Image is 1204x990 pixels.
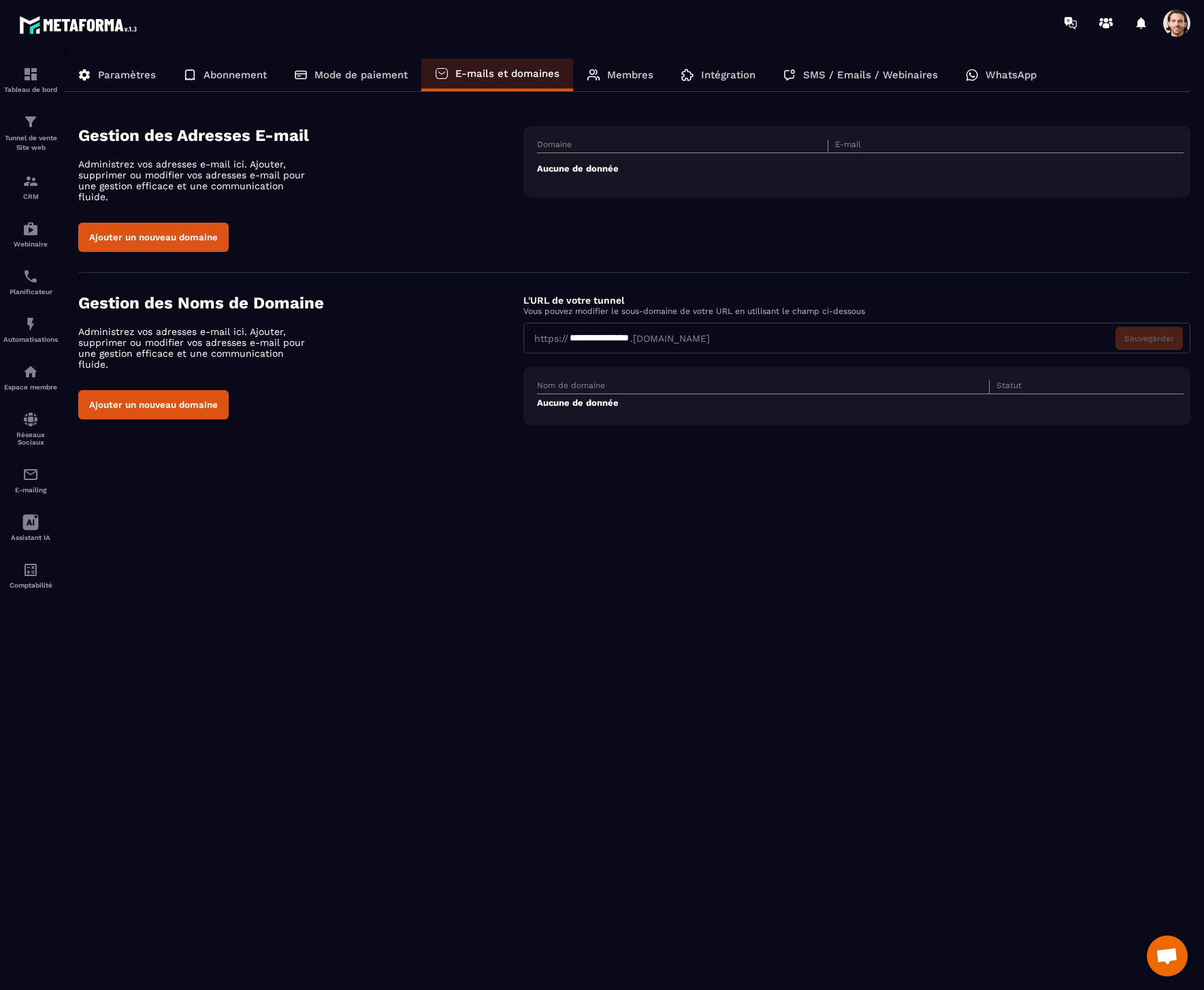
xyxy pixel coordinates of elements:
p: Réseaux Sociaux [3,431,58,446]
p: Espace membre [3,383,58,391]
p: SMS / Emails / Webinaires [803,69,938,81]
label: L'URL de votre tunnel [523,295,624,306]
p: Administrez vos adresses e-mail ici. Ajouter, supprimer ou modifier vos adresses e-mail pour une ... [78,159,316,202]
a: accountantaccountantComptabilité [3,552,58,599]
p: Vous pouvez modifier le sous-domaine de votre URL en utilisant le champ ci-dessous [523,306,1190,316]
p: Tableau de bord [3,86,58,93]
img: formation [22,66,39,82]
th: Statut [990,381,1152,394]
p: E-mails et domaines [455,67,559,80]
a: Assistant IA [3,504,58,552]
p: Automatisations [3,336,58,343]
h4: Gestion des Adresses E-mail [78,126,523,145]
img: social-network [22,411,39,428]
p: Intégration [701,69,755,81]
img: accountant [22,562,39,578]
a: automationsautomationsWebinaire [3,210,58,258]
a: social-networksocial-networkRéseaux Sociaux [3,401,58,456]
button: Ajouter un nouveau domaine [78,390,229,419]
img: email [22,466,39,483]
p: Mode de paiement [314,69,408,81]
img: formation [22,114,39,130]
p: Webinaire [3,240,58,248]
td: Aucune de donnée [537,153,1184,185]
div: Open chat [1147,936,1188,976]
a: automationsautomationsAutomatisations [3,306,58,353]
div: > [64,46,1190,445]
p: E-mailing [3,486,58,494]
p: Paramètres [98,69,156,81]
img: scheduler [22,268,39,285]
p: CRM [3,193,58,200]
img: formation [22,173,39,189]
th: Nom de domaine [537,381,990,394]
p: WhatsApp [986,69,1037,81]
img: automations [22,316,39,332]
a: formationformationTableau de bord [3,56,58,103]
h4: Gestion des Noms de Domaine [78,293,523,313]
td: Aucune de donnée [537,394,1184,412]
p: Assistant IA [3,534,58,541]
p: Tunnel de vente Site web [3,133,58,153]
a: emailemailE-mailing [3,456,58,504]
th: E-mail [828,140,1119,153]
p: Comptabilité [3,581,58,589]
a: schedulerschedulerPlanificateur [3,258,58,306]
p: Abonnement [204,69,267,81]
p: Administrez vos adresses e-mail ici. Ajouter, supprimer ou modifier vos adresses e-mail pour une ... [78,326,316,370]
a: automationsautomationsEspace membre [3,353,58,401]
img: automations [22,221,39,237]
a: formationformationTunnel de vente Site web [3,103,58,163]
p: Planificateur [3,288,58,296]
p: Membres [607,69,653,81]
button: Ajouter un nouveau domaine [78,223,229,252]
img: logo [19,12,142,37]
a: formationformationCRM [3,163,58,210]
img: automations [22,364,39,380]
th: Domaine [537,140,828,153]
